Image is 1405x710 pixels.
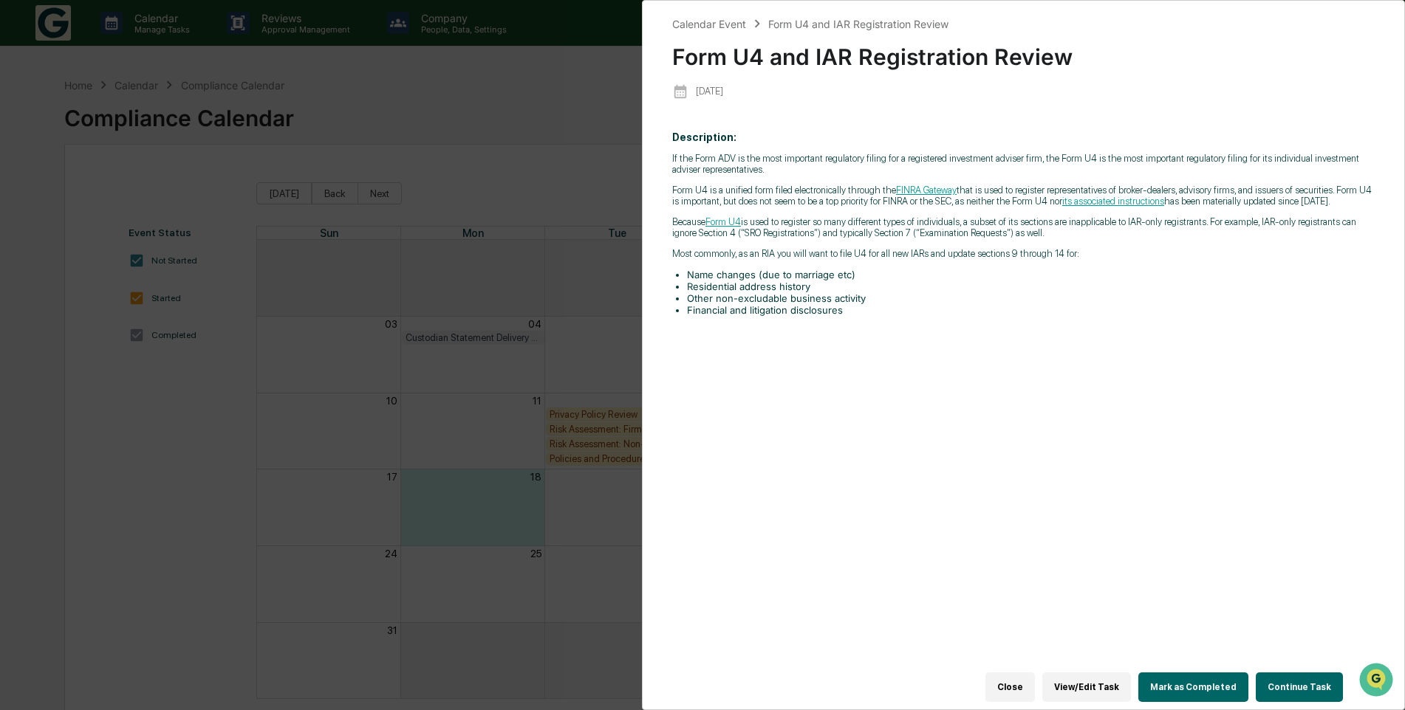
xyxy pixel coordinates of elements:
[985,672,1035,702] button: Close
[705,216,741,227] a: Form U4
[687,280,1375,292] li: Residential address history
[147,250,179,261] span: Pylon
[672,248,1375,259] p: Most commonly, as an RIA you will want to file U4 for all new IARs and update sections 9 through ...
[672,32,1375,70] div: Form U4 and IAR Registration Review
[15,187,27,199] div: 🖐️
[30,186,95,201] span: Preclearance
[1138,672,1248,702] button: Mark as Completed
[101,180,189,207] a: 🗄️Attestations
[15,113,41,139] img: 1746055101610-c473b297-6a78-478c-a979-82029cc54cd1
[672,131,736,143] b: Description:
[50,113,242,128] div: Start new chat
[672,18,746,30] div: Calendar Event
[38,67,244,83] input: Clear
[122,186,183,201] span: Attestations
[687,269,1375,280] li: Name changes (due to marriage etc)
[15,31,269,55] p: How can we help?
[672,153,1375,175] p: If the Form ADV is the most important regulatory filing for a registered investment adviser firm,...
[251,117,269,135] button: Start new chat
[107,187,119,199] div: 🗄️
[50,128,187,139] div: We're available if you need us!
[9,208,99,235] a: 🔎Data Lookup
[15,216,27,227] div: 🔎
[696,86,723,97] p: [DATE]
[672,185,1375,207] p: Form U4 is a unified form filed electronically through the that is used to register representativ...
[30,214,93,229] span: Data Lookup
[1062,196,1164,207] a: its associated instructions
[768,18,948,30] div: Form U4 and IAR Registration Review
[687,292,1375,304] li: Other non-excludable business activity
[9,180,101,207] a: 🖐️Preclearance
[1256,672,1343,702] button: Continue Task
[104,249,179,261] a: Powered byPylon
[1042,672,1131,702] button: View/Edit Task
[896,185,957,196] a: FINRA Gateway
[687,304,1375,316] li: Financial and litigation disclosures
[1358,661,1398,701] iframe: Open customer support
[672,216,1375,238] p: Because is used to register so many different types of individuals, a subset of its sections are ...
